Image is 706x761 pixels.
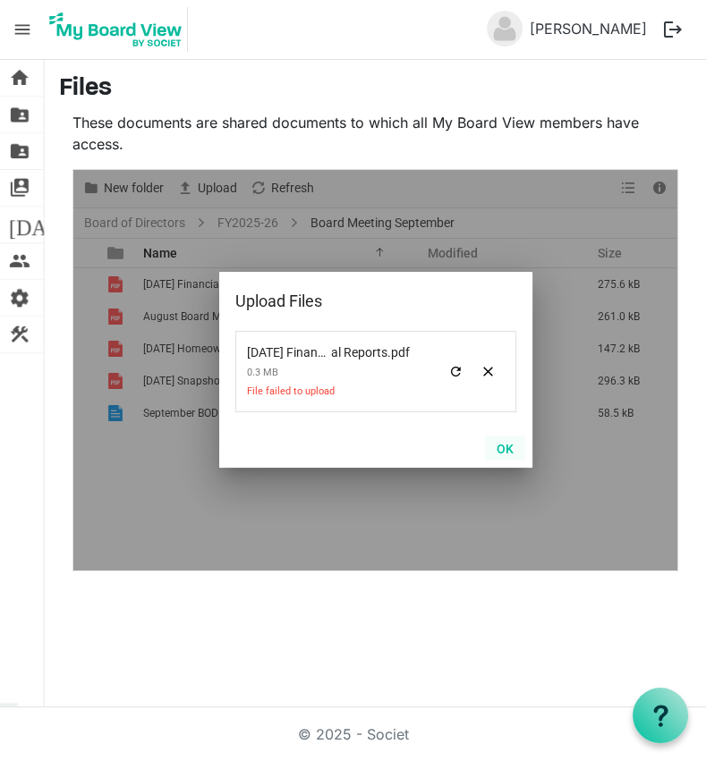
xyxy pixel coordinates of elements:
[472,356,505,388] span: Remove
[9,170,30,206] span: switch_account
[9,133,30,169] span: folder_shared
[59,74,692,105] h3: Files
[247,385,435,408] span: File failed to upload
[654,11,692,48] button: logout
[9,280,30,316] span: settings
[487,11,523,47] img: no-profile-picture.svg
[485,435,525,461] button: OK
[44,7,188,52] img: My Board View Logo
[523,11,654,47] a: [PERSON_NAME]
[44,7,195,52] a: My Board View Logo
[9,243,30,279] span: people
[72,112,678,155] p: These documents are shared documents to which all My Board View members have access.
[235,288,460,315] div: Upload Files
[5,13,39,47] span: menu
[9,60,30,96] span: home
[247,334,388,359] span: 2025.08.31 Financial Reports.pdf
[9,97,30,132] span: folder_shared
[440,356,472,388] span: Retry
[9,207,78,242] span: [DATE]
[9,317,30,352] span: construction
[247,359,435,385] span: 0.3 MB
[298,725,409,743] a: © 2025 - Societ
